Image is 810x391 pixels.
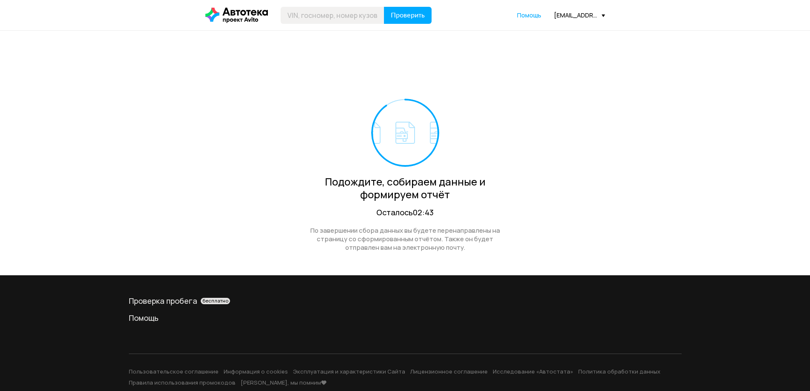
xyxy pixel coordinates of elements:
[241,379,327,386] a: [PERSON_NAME], мы помним
[493,368,573,375] a: Исследование «Автостата»
[410,368,488,375] a: Лицензионное соглашение
[517,11,541,20] a: Помощь
[384,7,432,24] button: Проверить
[293,368,405,375] a: Эксплуатация и характеристики Сайта
[224,368,288,375] a: Информация о cookies
[129,296,682,306] div: Проверка пробега
[202,298,228,304] span: бесплатно
[517,11,541,19] span: Помощь
[554,11,605,19] div: [EMAIL_ADDRESS][DOMAIN_NAME]
[578,368,660,375] a: Политика обработки данных
[129,379,236,386] a: Правила использования промокодов
[129,313,682,323] a: Помощь
[129,368,219,375] a: Пользовательское соглашение
[301,207,509,218] div: Осталось 02:43
[129,296,682,306] a: Проверка пробегабесплатно
[301,175,509,201] div: Подождите, собираем данные и формируем отчёт
[301,226,509,252] div: По завершении сбора данных вы будете перенаправлены на страницу со сформированным отчётом. Также ...
[391,12,425,19] span: Проверить
[281,7,384,24] input: VIN, госномер, номер кузова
